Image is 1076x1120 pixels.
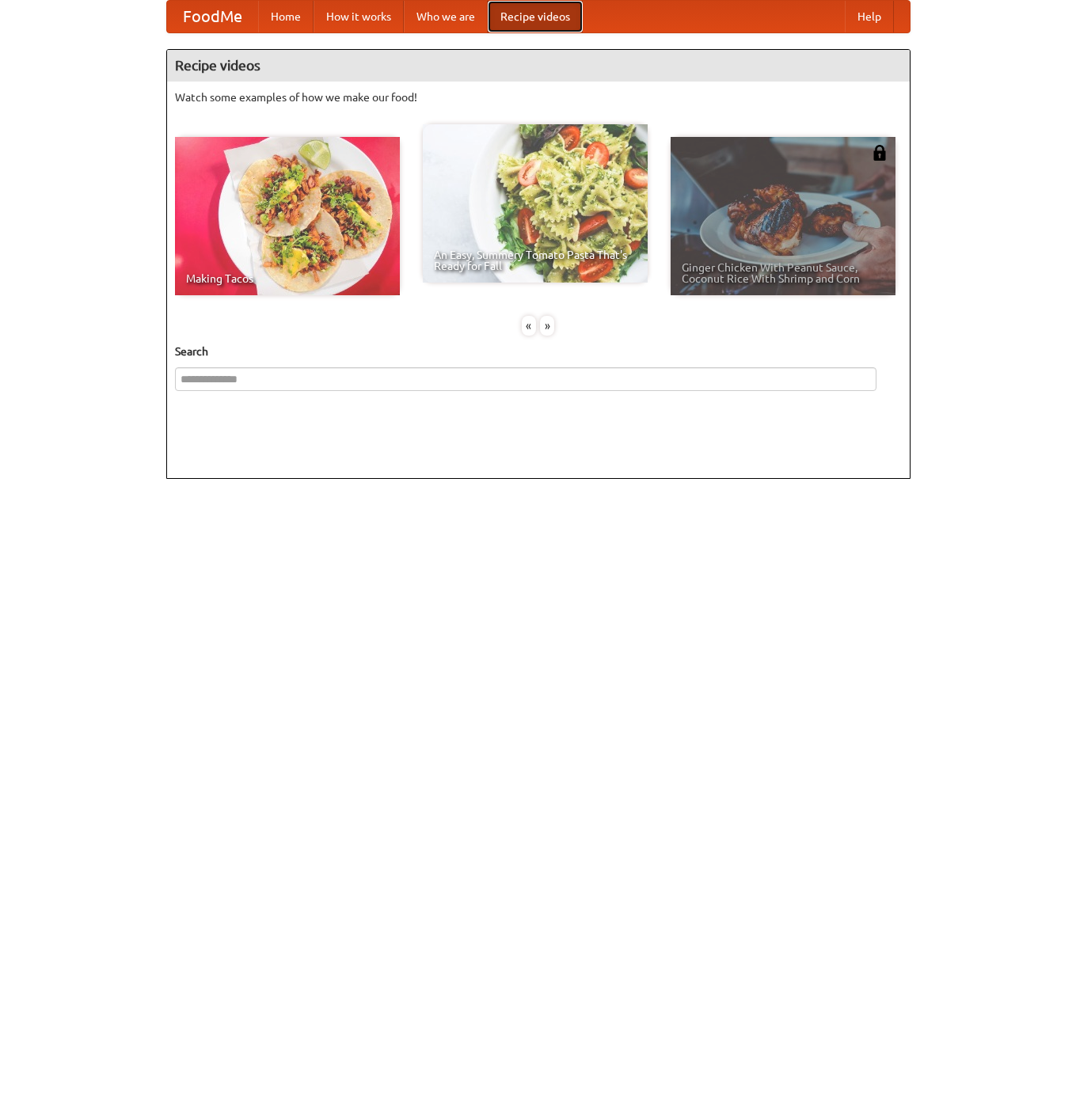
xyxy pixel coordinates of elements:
a: How it works [314,1,404,32]
p: Watch some examples of how we make our food! [175,89,902,105]
a: Home [258,1,314,32]
span: Making Tacos [186,273,389,284]
div: » [540,316,554,336]
span: An Easy, Summery Tomato Pasta That's Ready for Fall [434,249,637,271]
h4: Recipe videos [167,50,910,82]
h5: Search [175,344,902,359]
a: Recipe videos [488,1,583,32]
a: Making Tacos [175,137,400,295]
div: « [522,316,536,336]
a: Who we are [404,1,488,32]
a: Help [845,1,894,32]
a: An Easy, Summery Tomato Pasta That's Ready for Fall [423,124,648,283]
a: FoodMe [167,1,258,32]
img: 483408.png [872,145,888,161]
